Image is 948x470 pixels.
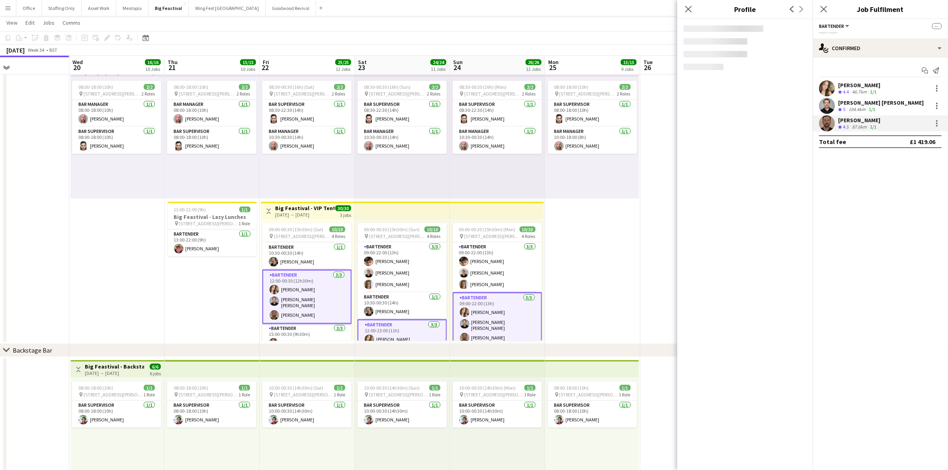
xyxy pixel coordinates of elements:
span: 4 Roles [427,233,440,239]
div: 10:00-00:30 (14h30m) (Sat)1/1 [STREET_ADDRESS][PERSON_NAME]1 RoleBar Supervisor1/110:00-00:30 (14... [262,382,352,428]
span: View [6,19,18,26]
div: BST [49,47,57,53]
div: --:-- - --:-- [819,29,942,35]
app-card-role: Bar Supervisor1/110:00-00:30 (14h30m)[PERSON_NAME] [453,401,542,428]
app-job-card: 08:00-18:00 (10h)1/1 [STREET_ADDRESS][PERSON_NAME]1 RoleBar Supervisor1/108:00-18:00 (10h)[PERSON... [72,382,161,428]
a: Comms [59,18,84,28]
span: 09:00-00:30 (15h30m) (Sun) [364,226,420,232]
span: Sat [358,59,367,66]
span: 2 Roles [237,91,250,97]
span: 1 Role [239,220,250,226]
button: Staffing Only [42,0,82,16]
span: [STREET_ADDRESS][PERSON_NAME] [274,91,332,97]
span: 1/1 [524,385,536,391]
span: 4 Roles [522,233,536,239]
app-card-role: Bartender1/110:30-00:30 (14h)[PERSON_NAME] [358,293,447,320]
div: 10:00-00:30 (14h30m) (Mon)1/1 [STREET_ADDRESS][PERSON_NAME]1 RoleBar Supervisor1/110:00-00:30 (14... [453,382,542,428]
app-card-role: Bar Supervisor1/110:00-00:30 (14h30m)[PERSON_NAME] [358,401,447,428]
button: Bartender [819,23,850,29]
span: 1/1 [239,207,250,213]
span: 2 Roles [522,91,536,97]
span: Tue [643,59,653,66]
app-job-card: 08:30-00:30 (16h) (Mon)2/2 [STREET_ADDRESS][PERSON_NAME]2 RolesBar Supervisor1/108:30-22:30 (14h)... [453,81,542,154]
h3: Profile [677,4,813,14]
app-card-role: Bar Supervisor1/110:00-00:30 (14h30m)[PERSON_NAME] [262,401,352,428]
div: [DATE] [6,46,25,54]
app-card-role: Bartender3/309:00-22:00 (13h)[PERSON_NAME][PERSON_NAME] [PERSON_NAME][PERSON_NAME] [453,293,542,347]
app-card-role: Bartender3/309:00-22:00 (13h)[PERSON_NAME][PERSON_NAME][PERSON_NAME] [358,242,447,293]
div: 11 Jobs [431,66,446,72]
span: 1 Role [429,392,440,398]
app-job-card: 09:00-00:30 (15h30m) (Sat)10/10 [STREET_ADDRESS][PERSON_NAME]4 Roles[PERSON_NAME][PERSON_NAME]Bar... [262,223,352,341]
span: Wed [72,59,83,66]
span: 10/10 [329,226,345,232]
span: 08:30-00:30 (16h) (Mon) [459,84,506,90]
span: 1/1 [239,385,250,391]
span: 2 Roles [332,91,345,97]
span: 6/6 [150,364,161,370]
app-card-role: Bartender3/309:00-22:00 (13h)[PERSON_NAME][PERSON_NAME][PERSON_NAME] [453,242,542,293]
app-card-role: Bar Supervisor1/108:00-18:00 (10h)[PERSON_NAME] [167,127,256,154]
span: 22 [262,63,269,72]
button: Asset Work [82,0,116,16]
div: Backstage Bar [13,346,52,354]
app-job-card: 13:00-22:00 (9h)1/1Big Feastival - Lazy Lunches [STREET_ADDRESS][PERSON_NAME]1 RoleBartender1/113... [168,202,257,257]
span: Week 34 [26,47,46,53]
span: 1/1 [620,385,631,391]
span: 21 [166,63,178,72]
div: 09:00-00:30 (15h30m) (Mon)10/10 [STREET_ADDRESS][PERSON_NAME]4 RolesBartender3/309:00-22:00 (13h)... [453,223,542,341]
app-card-role: Bar Supervisor1/108:00-18:00 (10h)[PERSON_NAME] [548,401,637,428]
app-skills-label: 1/1 [870,89,876,95]
span: 08:00-18:00 (10h) [554,385,589,391]
span: [STREET_ADDRESS][PERSON_NAME] [369,91,427,97]
span: Comms [63,19,80,26]
span: 08:30-00:30 (16h) (Sat) [269,84,314,90]
span: 2 Roles [141,91,155,97]
div: Confirmed [813,39,948,58]
app-job-card: 08:00-18:00 (10h)2/2 [STREET_ADDRESS][PERSON_NAME]2 RolesBar Manager1/108:00-18:00 (10h)[PERSON_N... [72,81,161,154]
button: Goodwood Revival [266,0,316,16]
span: 1 Role [619,392,631,398]
span: [STREET_ADDRESS][PERSON_NAME] [179,91,237,97]
span: 15/15 [621,59,637,65]
h3: Big Feastival - Lazy Lunches [168,213,257,220]
app-job-card: 08:00-18:00 (10h)2/2 [STREET_ADDRESS][PERSON_NAME]2 RolesBar Manager1/108:00-18:00 (10h)[PERSON_N... [167,81,256,154]
span: [STREET_ADDRESS][PERSON_NAME] [84,91,141,97]
app-card-role: Bar Supervisor1/108:00-18:00 (10h)[PERSON_NAME] [72,401,161,428]
span: 2/2 [429,84,440,90]
div: 10:00-00:30 (14h30m) (Sun)1/1 [STREET_ADDRESS][PERSON_NAME]1 RoleBar Supervisor1/110:00-00:30 (14... [358,382,447,428]
div: 104.4km [847,106,867,113]
span: Bartender [819,23,844,29]
span: 1/1 [144,385,155,391]
app-card-role: Bartender3/312:00-23:00 (11h)[PERSON_NAME] [358,320,447,374]
div: [PERSON_NAME] [838,117,880,124]
app-card-role: Bar Manager1/110:00-18:00 (8h)[PERSON_NAME] [548,127,637,154]
span: 09:00-00:30 (15h30m) (Mon) [459,226,516,232]
span: 1 Role [238,392,250,398]
span: 2 Roles [617,91,631,97]
app-card-role: Bar Supervisor1/108:30-22:30 (14h)[PERSON_NAME] [358,100,447,127]
div: [PERSON_NAME] [PERSON_NAME] [838,99,924,106]
span: 1 Role [334,392,345,398]
app-card-role: Bar Manager1/108:00-18:00 (10h)[PERSON_NAME] [167,100,256,127]
button: Wing Fest [GEOGRAPHIC_DATA] [189,0,266,16]
span: [STREET_ADDRESS][PERSON_NAME] [464,91,522,97]
app-card-role: Bar Supervisor1/108:30-22:30 (14h)[PERSON_NAME] [453,100,542,127]
app-skills-label: 1/1 [870,124,876,130]
a: Edit [22,18,38,28]
app-job-card: 08:00-18:00 (10h)1/1 [STREET_ADDRESS][PERSON_NAME]1 RoleBar Supervisor1/108:00-18:00 (10h)[PERSON... [167,382,256,428]
span: Edit [25,19,35,26]
span: [STREET_ADDRESS][PERSON_NAME] [179,220,239,226]
app-card-role: Bartender1/110:30-00:30 (14h)[PERSON_NAME] [262,243,352,270]
div: 87.6km [850,124,868,131]
app-job-card: 08:30-00:30 (16h) (Sat)2/2 [STREET_ADDRESS][PERSON_NAME]2 RolesBar Supervisor1/108:30-22:30 (14h)... [262,81,352,154]
app-job-card: 08:00-18:00 (10h)1/1 [STREET_ADDRESS][PERSON_NAME]1 RoleBar Supervisor1/108:00-18:00 (10h)[PERSON... [548,382,637,428]
div: 3 jobs [340,211,351,218]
